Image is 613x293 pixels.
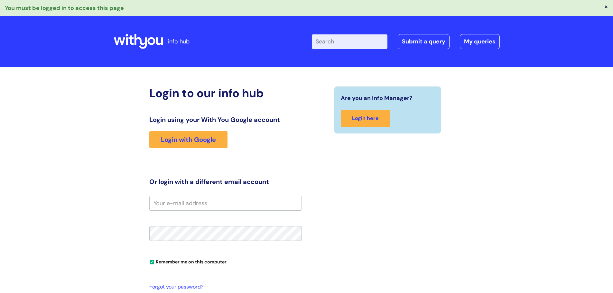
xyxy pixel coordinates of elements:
[149,196,302,211] input: Your e-mail address
[604,4,608,9] button: ×
[460,34,500,49] a: My queries
[312,34,387,49] input: Search
[168,36,190,47] p: info hub
[341,93,413,103] span: Are you an Info Manager?
[150,260,154,264] input: Remember me on this computer
[149,282,299,292] a: Forgot your password?
[149,131,228,148] a: Login with Google
[398,34,450,49] a: Submit a query
[149,86,302,100] h2: Login to our info hub
[149,116,302,124] h3: Login using your With You Google account
[149,178,302,186] h3: Or login with a different email account
[149,258,227,265] label: Remember me on this computer
[149,256,302,267] div: You can uncheck this option if you're logging in from a shared device
[341,110,390,127] a: Login here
